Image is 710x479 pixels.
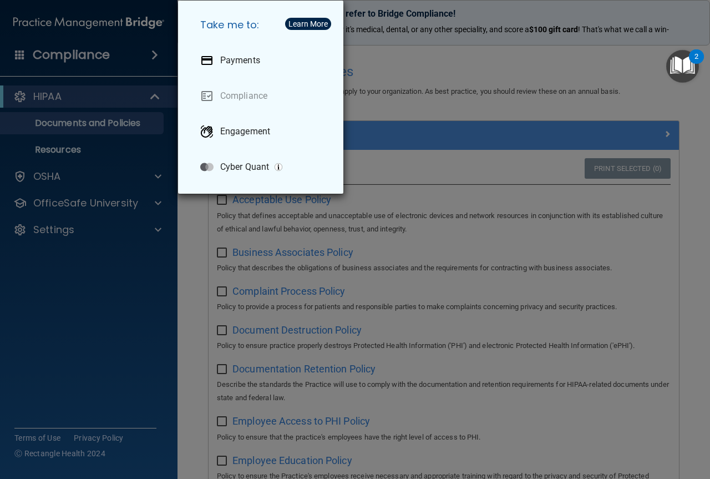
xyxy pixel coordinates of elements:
[191,152,334,183] a: Cyber Quant
[220,162,269,173] p: Cyber Quant
[191,116,334,147] a: Engagement
[694,57,698,71] div: 2
[191,9,334,41] h5: Take me to:
[191,80,334,112] a: Compliance
[285,18,331,30] button: Learn More
[191,45,334,76] a: Payments
[220,55,260,66] p: Payments
[220,126,270,137] p: Engagement
[666,50,699,83] button: Open Resource Center, 2 new notifications
[288,20,328,28] div: Learn More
